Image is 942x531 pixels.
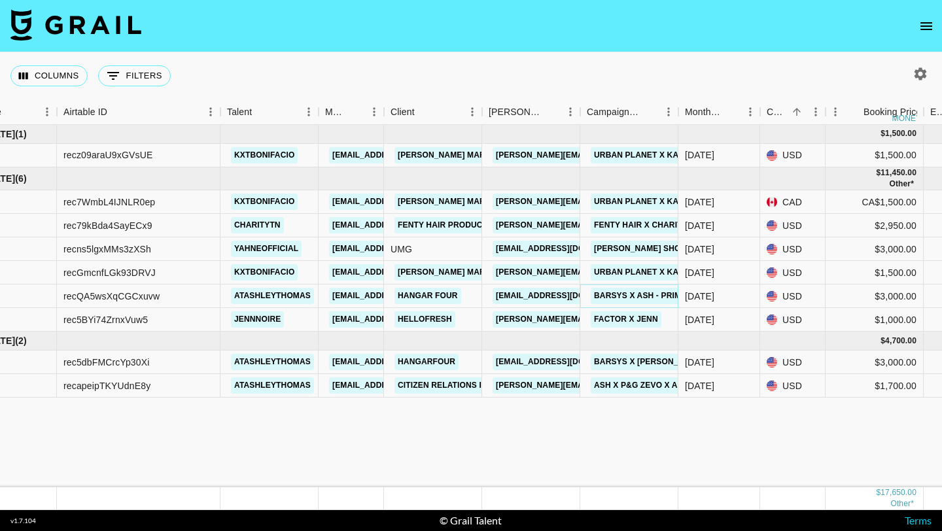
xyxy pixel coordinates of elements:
[591,217,691,233] a: Fenty Hair x Charity
[493,147,706,163] a: [PERSON_NAME][EMAIL_ADDRESS][DOMAIN_NAME]
[826,214,924,237] div: $2,950.00
[1,103,20,121] button: Sort
[231,241,302,257] a: yahneofficial
[440,514,502,527] div: © Grail Talent
[329,264,476,281] a: [EMAIL_ADDRESS][DOMAIN_NAME]
[63,266,156,279] div: recGmcnfLGk93DRVJ
[394,288,461,304] a: Hangar Four
[319,99,384,125] div: Manager
[561,102,580,122] button: Menu
[863,99,921,125] div: Booking Price
[685,99,722,125] div: Month Due
[760,99,826,125] div: Currency
[231,377,314,394] a: atashleythomas
[788,103,806,121] button: Sort
[63,290,160,303] div: recQA5wsXqCGCxuvw
[10,65,88,86] button: Select columns
[227,99,252,125] div: Talent
[493,354,639,370] a: [EMAIL_ADDRESS][DOMAIN_NAME]
[325,99,346,125] div: Manager
[542,103,561,121] button: Sort
[722,103,741,121] button: Sort
[826,190,924,214] div: CA$1,500.00
[826,308,924,332] div: $1,000.00
[394,354,459,370] a: Hangarfour
[415,103,433,121] button: Sort
[760,261,826,284] div: USD
[15,128,27,141] span: ( 1 )
[394,377,498,394] a: Citizen Relations Inc.
[685,243,714,256] div: Sep '25
[767,99,788,125] div: Currency
[885,128,916,139] div: 1,500.00
[760,308,826,332] div: USD
[384,99,482,125] div: Client
[640,103,659,121] button: Sort
[329,147,476,163] a: [EMAIL_ADDRESS][DOMAIN_NAME]
[231,354,314,370] a: atashleythomas
[659,102,678,122] button: Menu
[890,499,914,508] span: CA$ 1,500.00
[741,102,760,122] button: Menu
[391,99,415,125] div: Client
[482,99,580,125] div: Booker
[493,241,639,257] a: [EMAIL_ADDRESS][DOMAIN_NAME]
[881,335,885,347] div: $
[913,13,939,39] button: open drawer
[760,237,826,261] div: USD
[394,194,537,210] a: [PERSON_NAME] Marketing Inc.
[329,217,476,233] a: [EMAIL_ADDRESS][DOMAIN_NAME]
[493,377,706,394] a: [PERSON_NAME][EMAIL_ADDRESS][DOMAIN_NAME]
[826,374,924,398] div: $1,700.00
[489,99,542,125] div: [PERSON_NAME]
[845,103,863,121] button: Sort
[63,219,152,232] div: rec79kBda4SayECx9
[587,99,640,125] div: Campaign (Type)
[493,288,639,304] a: [EMAIL_ADDRESS][DOMAIN_NAME]
[493,311,773,328] a: [PERSON_NAME][EMAIL_ADDRESS][PERSON_NAME][DOMAIN_NAME]
[685,290,714,303] div: Sep '25
[329,194,476,210] a: [EMAIL_ADDRESS][DOMAIN_NAME]
[493,217,706,233] a: [PERSON_NAME][EMAIL_ADDRESS][DOMAIN_NAME]
[329,377,476,394] a: [EMAIL_ADDRESS][DOMAIN_NAME]
[231,311,284,328] a: jennnoire
[685,196,714,209] div: Sep '25
[37,102,57,122] button: Menu
[881,128,885,139] div: $
[231,217,284,233] a: charitytn
[364,102,384,122] button: Menu
[591,354,869,370] a: BARSYS x [PERSON_NAME] | [DATE] Amazon Prime Day Campaign
[685,379,714,392] div: Oct '25
[493,194,706,210] a: [PERSON_NAME][EMAIL_ADDRESS][DOMAIN_NAME]
[685,148,714,162] div: Aug '25
[107,103,126,121] button: Sort
[329,354,476,370] a: [EMAIL_ADDRESS][DOMAIN_NAME]
[685,313,714,326] div: Sep '25
[394,264,537,281] a: [PERSON_NAME] Marketing Inc.
[826,237,924,261] div: $3,000.00
[63,379,150,392] div: recapeipTKYUdnE8y
[760,190,826,214] div: CAD
[394,311,455,328] a: HelloFresh
[876,167,881,179] div: $
[231,194,298,210] a: kxtbonifacio
[685,356,714,369] div: Oct '25
[346,103,364,121] button: Sort
[892,114,922,122] div: money
[15,172,27,185] span: ( 6 )
[394,147,537,163] a: [PERSON_NAME] Marketing Inc.
[826,102,845,122] button: Menu
[591,288,708,304] a: Barsys x Ash - Prime Day
[63,148,152,162] div: recz09araU9xGVsUE
[10,517,36,525] div: v 1.7.104
[591,194,686,210] a: Urban Planet x Kat
[201,102,220,122] button: Menu
[63,356,149,369] div: rec5dbFMCrcYp30Xi
[685,219,714,232] div: Sep '25
[394,217,514,233] a: FENTY HAIR PRODUCTS LLC
[462,102,482,122] button: Menu
[826,261,924,284] div: $1,500.00
[881,487,916,498] div: 17,650.00
[826,144,924,167] div: $1,500.00
[760,214,826,237] div: USD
